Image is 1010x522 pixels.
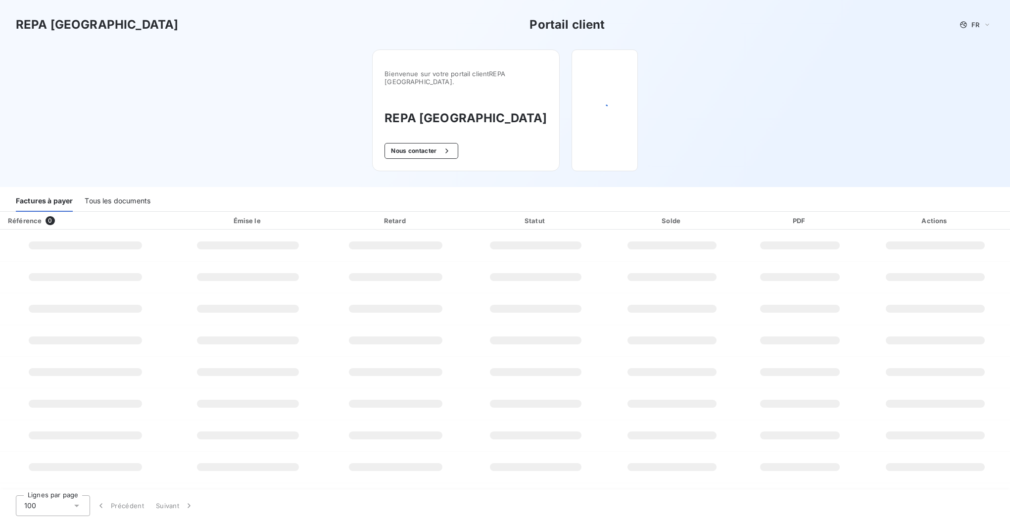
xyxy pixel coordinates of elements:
[173,216,323,226] div: Émise le
[16,191,73,212] div: Factures à payer
[385,109,547,127] h3: REPA [GEOGRAPHIC_DATA]
[8,217,42,225] div: Référence
[741,216,859,226] div: PDF
[863,216,1008,226] div: Actions
[85,191,150,212] div: Tous les documents
[24,501,36,511] span: 100
[150,495,200,516] button: Suivant
[385,143,458,159] button: Nous contacter
[971,21,979,29] span: FR
[90,495,150,516] button: Précédent
[46,216,54,225] span: 0
[529,16,605,34] h3: Portail client
[607,216,737,226] div: Solde
[327,216,465,226] div: Retard
[385,70,547,86] span: Bienvenue sur votre portail client REPA [GEOGRAPHIC_DATA] .
[16,16,178,34] h3: REPA [GEOGRAPHIC_DATA]
[469,216,603,226] div: Statut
